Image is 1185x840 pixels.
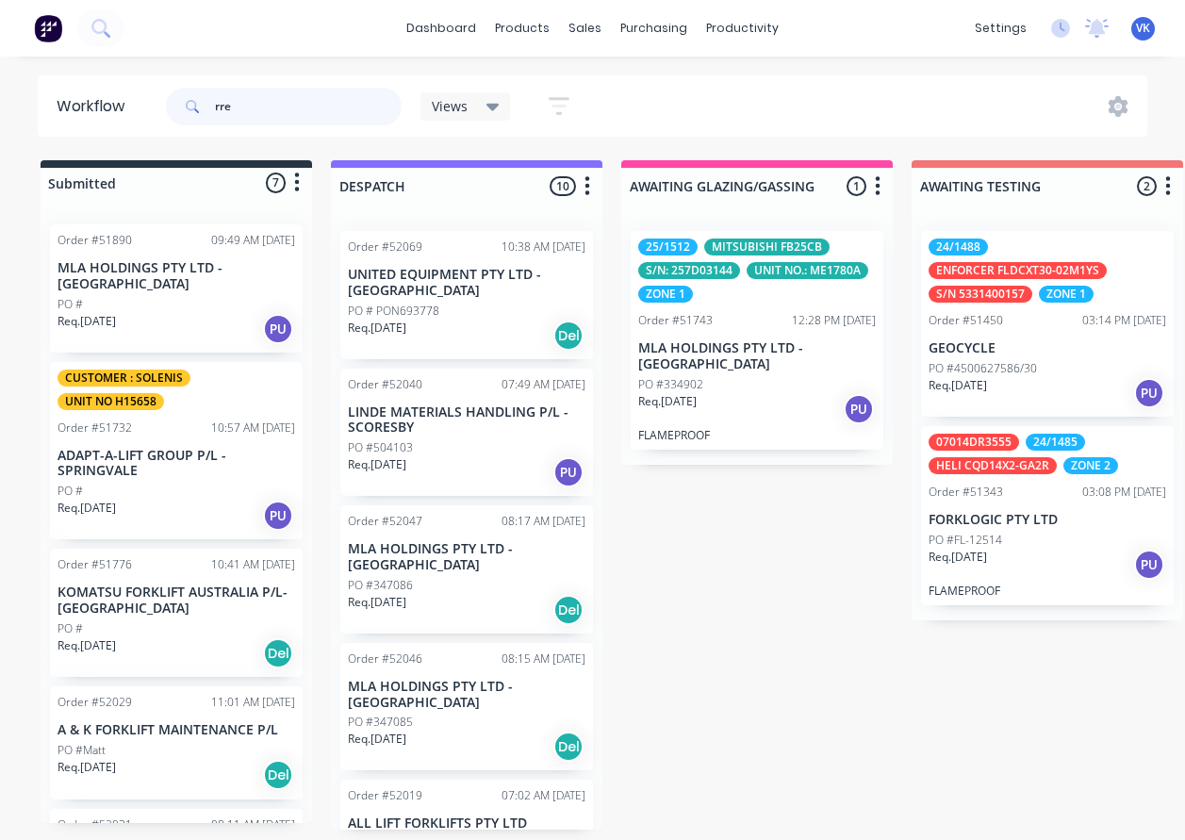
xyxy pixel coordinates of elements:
[211,556,295,573] div: 10:41 AM [DATE]
[340,505,593,634] div: Order #5204708:17 AM [DATE]MLA HOLDINGS PTY LTD - [GEOGRAPHIC_DATA]PO #347086Req.[DATE]Del
[348,787,422,804] div: Order #52019
[340,231,593,359] div: Order #5206910:38 AM [DATE]UNITED EQUIPMENT PTY LTD - [GEOGRAPHIC_DATA]PO # PON693778Req.[DATE]Del
[58,500,116,517] p: Req. [DATE]
[1134,378,1164,408] div: PU
[1063,457,1118,474] div: ZONE 2
[1082,312,1166,329] div: 03:14 PM [DATE]
[58,393,164,410] div: UNIT NO H15658
[348,439,413,456] p: PO #504103
[697,14,788,42] div: productivity
[340,643,593,771] div: Order #5204608:15 AM [DATE]MLA HOLDINGS PTY LTD - [GEOGRAPHIC_DATA]PO #347085Req.[DATE]Del
[929,532,1002,549] p: PO #FL-12514
[50,549,303,677] div: Order #5177610:41 AM [DATE]KOMATSU FORKLIFT AUSTRALIA P/L-[GEOGRAPHIC_DATA]PO #Req.[DATE]Del
[611,14,697,42] div: purchasing
[929,549,987,566] p: Req. [DATE]
[638,428,876,442] p: FLAMEPROOF
[631,231,883,450] div: 25/1512MITSUBISHI FB25CBS/N: 257D03144UNIT NO.: ME1780AZONE 1Order #5174312:28 PM [DATE]MLA HOLDI...
[1082,484,1166,501] div: 03:08 PM [DATE]
[348,679,585,711] p: MLA HOLDINGS PTY LTD - [GEOGRAPHIC_DATA]
[348,404,585,436] p: LINDE MATERIALS HANDLING P/L - SCORESBY
[638,262,740,279] div: S/N: 257D03144
[502,787,585,804] div: 07:02 AM [DATE]
[57,95,134,118] div: Workflow
[340,369,593,497] div: Order #5204007:49 AM [DATE]LINDE MATERIALS HANDLING P/L - SCORESBYPO #504103Req.[DATE]PU
[58,620,83,637] p: PO #
[348,239,422,255] div: Order #52069
[348,651,422,667] div: Order #52046
[58,420,132,436] div: Order #51732
[58,637,116,654] p: Req. [DATE]
[921,231,1174,417] div: 24/1488ENFORCER FLDCXT30-02M1YSS/N 5331400157ZONE 1Order #5145003:14 PM [DATE]GEOCYCLEPO #4500627...
[348,320,406,337] p: Req. [DATE]
[929,312,1003,329] div: Order #51450
[348,594,406,611] p: Req. [DATE]
[553,732,584,762] div: Del
[559,14,611,42] div: sales
[58,742,106,759] p: PO #Matt
[348,267,585,299] p: UNITED EQUIPMENT PTY LTD - [GEOGRAPHIC_DATA]
[929,484,1003,501] div: Order #51343
[58,556,132,573] div: Order #51776
[747,262,868,279] div: UNIT NO.: ME1780A
[432,96,468,116] span: Views
[638,376,703,393] p: PO #334902
[58,759,116,776] p: Req. [DATE]
[553,595,584,625] div: Del
[792,312,876,329] div: 12:28 PM [DATE]
[50,224,303,353] div: Order #5189009:49 AM [DATE]MLA HOLDINGS PTY LTD - [GEOGRAPHIC_DATA]PO #Req.[DATE]PU
[348,541,585,573] p: MLA HOLDINGS PTY LTD - [GEOGRAPHIC_DATA]
[929,377,987,394] p: Req. [DATE]
[211,232,295,249] div: 09:49 AM [DATE]
[929,512,1166,528] p: FORKLOGIC PTY LTD
[263,501,293,531] div: PU
[50,686,303,799] div: Order #5202911:01 AM [DATE]A & K FORKLIFT MAINTENANCE P/LPO #MattReq.[DATE]Del
[1039,286,1094,303] div: ZONE 1
[638,312,713,329] div: Order #51743
[929,360,1037,377] p: PO #4500627586/30
[211,694,295,711] div: 11:01 AM [DATE]
[704,239,830,255] div: MITSUBISHI FB25CB
[638,286,693,303] div: ZONE 1
[58,232,132,249] div: Order #51890
[638,239,698,255] div: 25/1512
[58,483,83,500] p: PO #
[348,731,406,748] p: Req. [DATE]
[348,513,422,530] div: Order #52047
[58,313,116,330] p: Req. [DATE]
[1026,434,1085,451] div: 24/1485
[58,585,295,617] p: KOMATSU FORKLIFT AUSTRALIA P/L-[GEOGRAPHIC_DATA]
[58,260,295,292] p: MLA HOLDINGS PTY LTD - [GEOGRAPHIC_DATA]
[58,370,190,387] div: CUSTOMER : SOLENIS
[929,457,1057,474] div: HELI CQD14X2-GA2R
[929,584,1166,598] p: FLAMEPROOF
[348,815,585,832] p: ALL LIFT FORKLIFTS PTY LTD
[929,434,1019,451] div: 07014DR3555
[263,314,293,344] div: PU
[638,393,697,410] p: Req. [DATE]
[215,88,402,125] input: Search for orders...
[844,394,874,424] div: PU
[263,760,293,790] div: Del
[638,340,876,372] p: MLA HOLDINGS PTY LTD - [GEOGRAPHIC_DATA]
[929,239,988,255] div: 24/1488
[397,14,486,42] a: dashboard
[553,457,584,487] div: PU
[502,376,585,393] div: 07:49 AM [DATE]
[58,448,295,480] p: ADAPT-A-LIFT GROUP P/L - SPRINGVALE
[921,426,1174,605] div: 07014DR355524/1485HELI CQD14X2-GA2RZONE 2Order #5134303:08 PM [DATE]FORKLOGIC PTY LTDPO #FL-12514...
[348,376,422,393] div: Order #52040
[58,296,83,313] p: PO #
[50,362,303,540] div: CUSTOMER : SOLENISUNIT NO H15658Order #5173210:57 AM [DATE]ADAPT-A-LIFT GROUP P/L - SPRINGVALEPO ...
[965,14,1036,42] div: settings
[348,714,413,731] p: PO #347085
[486,14,559,42] div: products
[263,638,293,668] div: Del
[34,14,62,42] img: Factory
[211,816,295,833] div: 08:11 AM [DATE]
[58,816,132,833] div: Order #52031
[502,513,585,530] div: 08:17 AM [DATE]
[553,321,584,351] div: Del
[1134,550,1164,580] div: PU
[58,722,295,738] p: A & K FORKLIFT MAINTENANCE P/L
[502,239,585,255] div: 10:38 AM [DATE]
